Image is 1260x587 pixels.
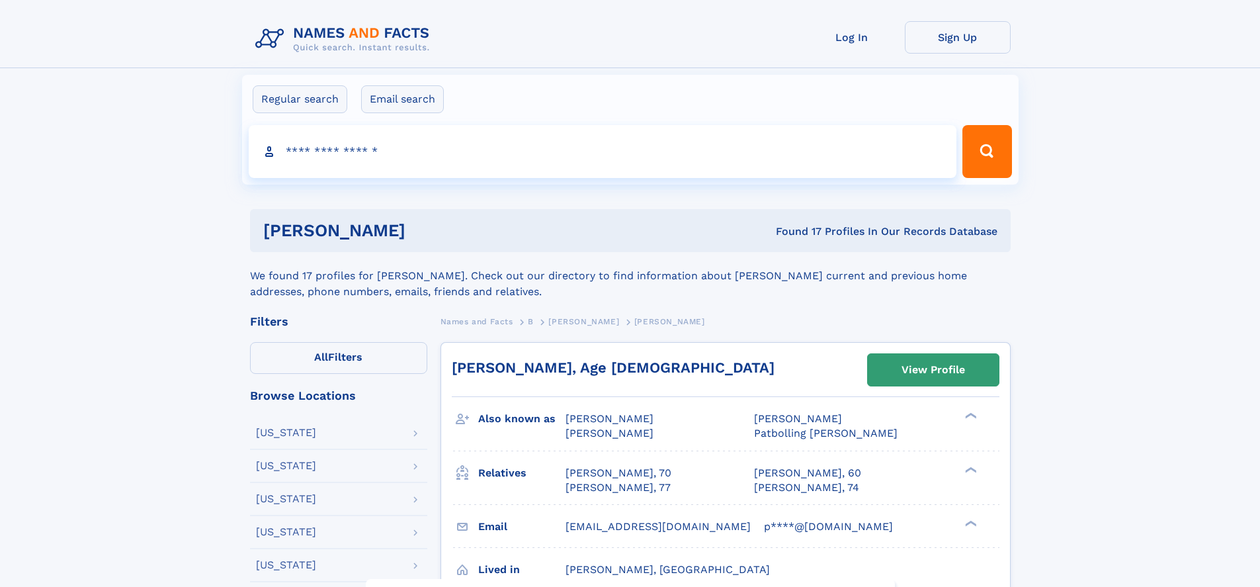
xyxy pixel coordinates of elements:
div: [US_STATE] [256,560,316,570]
span: [PERSON_NAME] [566,412,653,425]
span: [PERSON_NAME] [754,412,842,425]
a: [PERSON_NAME] [548,313,619,330]
label: Email search [361,85,444,113]
h3: Lived in [478,559,566,581]
a: B [528,313,534,330]
a: [PERSON_NAME], 70 [566,466,671,480]
a: Names and Facts [441,313,513,330]
span: All [314,351,328,363]
label: Filters [250,342,427,374]
div: ❯ [962,412,978,420]
div: We found 17 profiles for [PERSON_NAME]. Check out our directory to find information about [PERSON... [250,252,1011,300]
a: [PERSON_NAME], 74 [754,480,859,495]
img: Logo Names and Facts [250,21,441,57]
div: [US_STATE] [256,494,316,504]
div: Found 17 Profiles In Our Records Database [591,224,997,239]
span: [PERSON_NAME], [GEOGRAPHIC_DATA] [566,563,770,576]
span: [EMAIL_ADDRESS][DOMAIN_NAME] [566,520,751,533]
span: [PERSON_NAME] [634,317,705,326]
h1: [PERSON_NAME] [263,222,591,239]
div: [US_STATE] [256,461,316,471]
input: search input [249,125,957,178]
a: [PERSON_NAME], 77 [566,480,671,495]
div: ❯ [962,465,978,474]
button: Search Button [962,125,1011,178]
a: Log In [799,21,905,54]
div: [US_STATE] [256,527,316,537]
label: Regular search [253,85,347,113]
h3: Relatives [478,462,566,484]
div: [US_STATE] [256,428,316,438]
h3: Email [478,516,566,538]
a: [PERSON_NAME], 60 [754,466,861,480]
div: ❯ [962,519,978,527]
div: View Profile [902,355,965,385]
div: Browse Locations [250,390,427,402]
span: Patbolling [PERSON_NAME] [754,427,898,439]
h3: Also known as [478,408,566,430]
span: B [528,317,534,326]
span: [PERSON_NAME] [566,427,653,439]
a: [PERSON_NAME], Age [DEMOGRAPHIC_DATA] [452,359,775,376]
span: [PERSON_NAME] [548,317,619,326]
a: View Profile [868,354,999,386]
div: Filters [250,316,427,328]
a: Sign Up [905,21,1011,54]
